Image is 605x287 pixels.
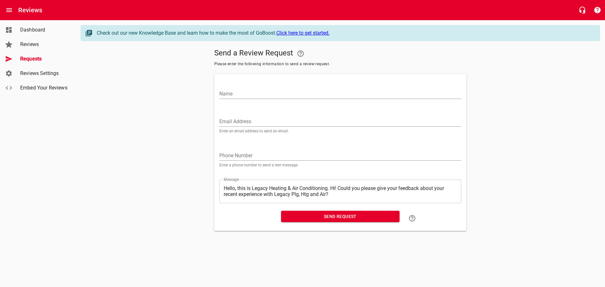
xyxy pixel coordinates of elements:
[214,46,466,61] h5: Send a Review Request
[590,3,605,18] button: Support Portal
[20,55,68,63] span: Requests
[575,3,590,18] button: Live Chat
[214,61,466,67] span: Please enter the following information to send a review request.
[18,5,42,15] h6: Reviews
[286,213,395,221] span: Send Request
[20,26,68,34] span: Dashboard
[20,84,68,92] span: Embed Your Reviews
[20,70,68,77] span: Reviews Settings
[2,3,17,18] button: Open drawer
[20,41,68,48] span: Reviews
[219,129,461,133] p: Enter an email address to send an email.
[281,211,400,222] button: Send Request
[405,211,420,226] a: Learn how to "Send a Review Request"
[224,185,457,197] textarea: Hello, this is Legacy Heating & Air Conditioning. Hi! Could you please give your feedback about y...
[219,163,461,167] p: Enter a phone number to send a text message.
[293,46,308,61] a: Your Google or Facebook account must be connected to "Send a Review Request"
[276,30,330,36] a: Click here to get started.
[97,29,593,37] div: Check out our new Knowledge Base and learn how to make the most of GoBoost.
